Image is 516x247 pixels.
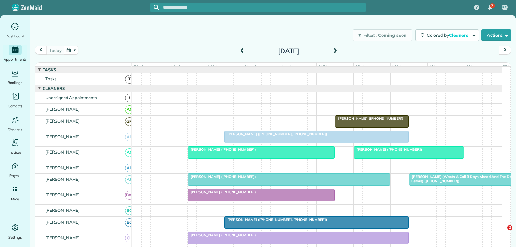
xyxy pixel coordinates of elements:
span: AC [125,105,134,114]
span: [PERSON_NAME] [44,192,81,197]
a: Invoices [3,138,27,156]
span: Settings [8,234,22,241]
span: [PERSON_NAME] ([PHONE_NUMBER]) [187,147,256,152]
span: 5pm [501,64,512,69]
span: AC [125,148,134,157]
span: Payroll [9,172,21,179]
span: Cleaners [8,126,22,132]
span: 11am [280,64,294,69]
span: Tasks [44,76,58,81]
span: 9am [206,64,218,69]
span: [PERSON_NAME] [44,165,81,170]
span: More [11,196,19,202]
span: Appointments [4,56,27,63]
span: AF [125,164,134,172]
a: Appointments [3,45,27,63]
span: Tasks [41,67,57,72]
span: Colored by [427,32,471,38]
div: 7 unread notifications [483,1,497,15]
span: [PERSON_NAME] ([PHONE_NUMBER]) [187,190,256,194]
span: Contacts [8,103,22,109]
span: 10am [243,64,257,69]
button: Colored byCleaners [415,29,479,41]
a: Settings [3,222,27,241]
span: Unassigned Appointments [44,95,98,100]
span: [PERSON_NAME] ([PHONE_NUMBER]) [187,174,256,179]
span: [PERSON_NAME] [44,149,81,155]
span: [PERSON_NAME] [44,134,81,139]
span: [PERSON_NAME] [44,107,81,112]
span: 2 [507,225,512,230]
span: AB [125,133,134,141]
span: ! [125,94,134,102]
span: BW [125,191,134,200]
span: BG [125,218,134,227]
span: AF [125,175,134,184]
span: 4pm [464,64,476,69]
span: CH [125,234,134,242]
span: GM [125,117,134,126]
button: Actions [481,29,511,41]
span: [PERSON_NAME] [44,177,81,182]
span: 2pm [391,64,402,69]
span: KC [502,5,507,10]
span: Cleaners [41,86,66,91]
span: [PERSON_NAME] ([PHONE_NUMBER], [PHONE_NUMBER]) [224,132,327,136]
span: [PERSON_NAME] [44,235,81,240]
span: [PERSON_NAME] ([PHONE_NUMBER]) [353,147,422,152]
span: BC [125,206,134,215]
a: Bookings [3,68,27,86]
button: prev [35,46,47,55]
span: Dashboard [6,33,24,39]
span: [PERSON_NAME] [44,220,81,225]
span: Cleaners [449,32,470,38]
span: [PERSON_NAME] ([PHONE_NUMBER]) [187,233,256,237]
span: Invoices [9,149,22,156]
span: Coming soon [378,32,407,38]
button: today [46,46,64,55]
span: 1pm [354,64,365,69]
span: [PERSON_NAME] [44,118,81,124]
svg: Focus search [154,5,159,10]
a: Dashboard [3,21,27,39]
h2: [DATE] [248,47,329,55]
span: Filters: [363,32,377,38]
button: next [499,46,511,55]
span: Bookings [8,79,23,86]
span: 12pm [317,64,331,69]
span: [PERSON_NAME] ([PHONE_NUMBER]) [335,116,404,121]
a: Contacts [3,91,27,109]
span: 8am [169,64,181,69]
span: 7 [491,3,493,8]
a: Payroll [3,161,27,179]
span: [PERSON_NAME] [44,208,81,213]
span: 7am [132,64,144,69]
iframe: Intercom live chat [494,225,510,241]
span: [PERSON_NAME] ([PHONE_NUMBER], [PHONE_NUMBER]) [224,217,327,222]
button: Focus search [150,5,159,10]
span: T [125,75,134,84]
span: 3pm [428,64,439,69]
span: [PERSON_NAME] (Wants A Call 3 Days Ahead And The Day Before) ([PHONE_NUMBER]) [409,174,513,183]
a: Cleaners [3,114,27,132]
